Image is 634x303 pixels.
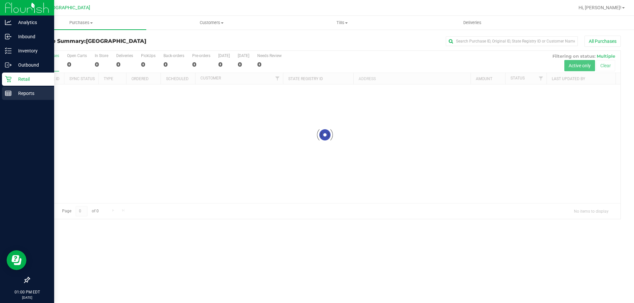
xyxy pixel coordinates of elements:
p: Analytics [12,18,51,26]
a: Tills [277,16,407,30]
p: Reports [12,89,51,97]
input: Search Purchase ID, Original ID, State Registry ID or Customer Name... [446,36,578,46]
button: All Purchases [584,36,621,47]
inline-svg: Outbound [5,62,12,68]
span: [GEOGRAPHIC_DATA] [45,5,90,11]
span: Customers [147,20,276,26]
h3: Purchase Summary: [29,38,226,44]
inline-svg: Analytics [5,19,12,26]
inline-svg: Reports [5,90,12,97]
iframe: Resource center [7,250,26,270]
p: Outbound [12,61,51,69]
p: Inventory [12,47,51,55]
a: Deliveries [407,16,538,30]
p: [DATE] [3,295,51,300]
span: Deliveries [454,20,490,26]
span: Hi, [PERSON_NAME]! [579,5,621,10]
span: Tills [277,20,407,26]
span: Purchases [16,20,146,26]
a: Purchases [16,16,146,30]
inline-svg: Retail [5,76,12,82]
p: 01:00 PM EDT [3,289,51,295]
inline-svg: Inbound [5,33,12,40]
p: Retail [12,75,51,83]
a: Customers [146,16,277,30]
p: Inbound [12,33,51,41]
span: [GEOGRAPHIC_DATA] [86,38,146,44]
inline-svg: Inventory [5,47,12,54]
